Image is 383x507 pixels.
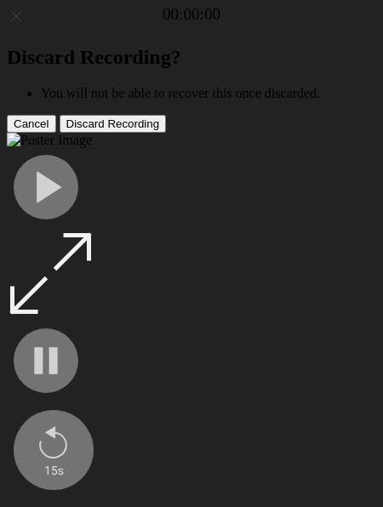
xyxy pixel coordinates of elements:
img: Poster Image [7,133,92,148]
li: You will not be able to recover this once discarded. [41,86,376,101]
h2: Discard Recording? [7,46,376,69]
button: Cancel [7,115,56,133]
button: Discard Recording [60,115,167,133]
a: 00:00:00 [163,5,220,24]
